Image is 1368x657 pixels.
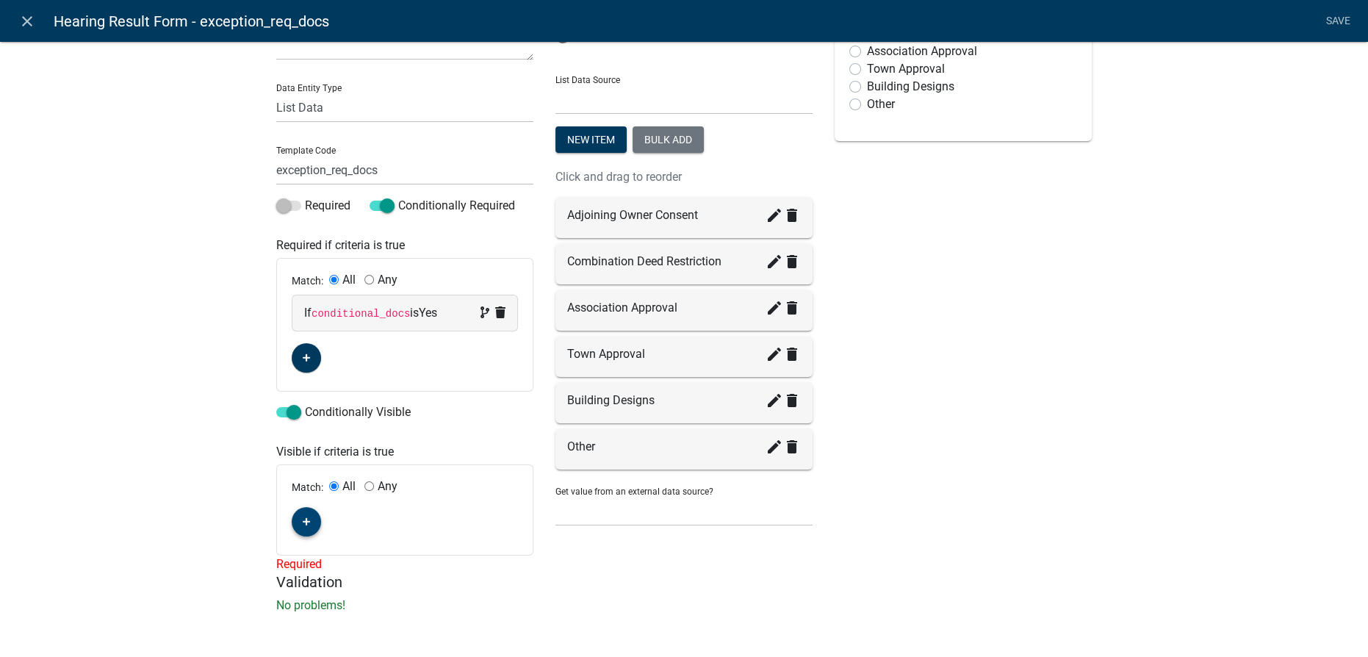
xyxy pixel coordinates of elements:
[342,481,356,492] label: All
[555,29,623,46] label: checkbox
[304,304,505,322] div: If is
[276,573,1092,591] h5: Validation
[783,207,801,224] i: delete
[567,392,801,409] div: Building Designs
[766,392,783,409] i: create
[276,445,510,459] h6: Visible if criteria is true
[766,345,783,363] i: create
[867,43,977,60] label: Association Approval
[292,275,329,287] span: Match:
[312,308,410,320] code: conditional_docs
[567,207,801,224] div: Adjoining Owner Consent
[276,597,1092,614] p: No problems!
[766,438,783,456] i: create
[342,274,356,286] label: All
[567,299,801,317] div: Association Approval
[867,96,895,113] label: Other
[378,274,397,286] label: Any
[867,60,945,78] label: Town Approval
[783,392,801,409] i: delete
[567,253,801,270] div: Combination Deed Restriction
[54,7,329,36] span: Hearing Result Form - exception_req_docs
[766,253,783,270] i: create
[18,12,36,30] i: close
[378,481,397,492] label: Any
[419,306,437,320] span: Yes
[276,238,510,252] h6: Required if criteria is true
[766,299,783,317] i: create
[276,197,350,215] label: Required
[783,345,801,363] i: delete
[276,556,533,573] div: Required
[783,438,801,456] i: delete
[555,168,813,186] p: Click and drag to reorder
[292,481,329,493] span: Match:
[633,126,704,153] button: Bulk add
[867,78,954,96] label: Building Designs
[783,253,801,270] i: delete
[555,126,627,153] button: New item
[766,207,783,224] i: create
[567,345,801,363] div: Town Approval
[783,299,801,317] i: delete
[276,403,411,421] label: Conditionally Visible
[567,438,801,456] div: Other
[370,197,515,215] label: Conditionally Required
